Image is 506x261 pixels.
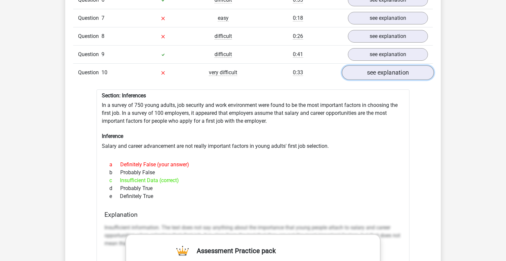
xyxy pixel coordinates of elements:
span: 0:26 [293,33,303,40]
a: see explanation [342,65,434,80]
div: Definitely False (your answer) [104,161,402,169]
p: Insufficient information. The text does not say anything about the importance that young people a... [104,224,402,247]
span: a [109,161,120,169]
span: Question [78,14,101,22]
span: difficult [214,51,232,58]
span: 9 [101,51,104,57]
span: d [109,184,120,192]
span: 0:41 [293,51,303,58]
span: c [109,177,120,184]
a: see explanation [348,30,428,43]
div: Insufficient Data (correct) [104,177,402,184]
span: 0:18 [293,15,303,21]
span: 8 [101,33,104,39]
span: Question [78,32,101,40]
h4: Explanation [104,211,402,218]
span: difficult [214,33,232,40]
span: e [109,192,120,200]
span: 7 [101,15,104,21]
div: Probably True [104,184,402,192]
h6: Inference [102,133,404,139]
div: Probably False [104,169,402,177]
span: very difficult [209,69,237,76]
h6: Section: Inferences [102,92,404,99]
a: see explanation [348,12,428,24]
a: see explanation [348,48,428,61]
div: Definitely True [104,192,402,200]
span: b [109,169,120,177]
span: Question [78,50,101,58]
span: 0:33 [293,69,303,76]
span: easy [218,15,229,21]
span: Question [78,69,101,77]
span: 10 [101,69,107,76]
